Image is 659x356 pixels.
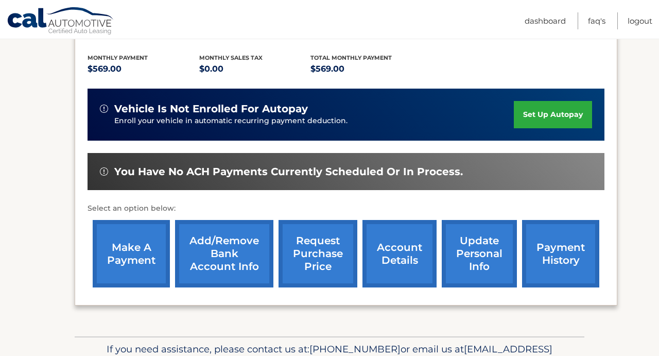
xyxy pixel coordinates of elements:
p: $0.00 [199,62,311,76]
a: Cal Automotive [7,7,115,37]
span: [PHONE_NUMBER] [309,343,401,355]
a: set up autopay [514,101,592,128]
a: Logout [628,12,652,29]
span: Monthly Payment [88,54,148,61]
a: make a payment [93,220,170,287]
a: FAQ's [588,12,605,29]
span: vehicle is not enrolled for autopay [114,103,308,115]
img: alert-white.svg [100,167,108,176]
span: Total Monthly Payment [310,54,392,61]
span: You have no ACH payments currently scheduled or in process. [114,165,463,178]
p: $569.00 [88,62,199,76]
a: payment history [522,220,599,287]
a: Add/Remove bank account info [175,220,273,287]
a: request purchase price [279,220,357,287]
a: Dashboard [525,12,566,29]
p: Select an option below: [88,202,604,215]
a: account details [362,220,437,287]
img: alert-white.svg [100,105,108,113]
p: $569.00 [310,62,422,76]
p: Enroll your vehicle in automatic recurring payment deduction. [114,115,514,127]
span: Monthly sales Tax [199,54,263,61]
a: update personal info [442,220,517,287]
